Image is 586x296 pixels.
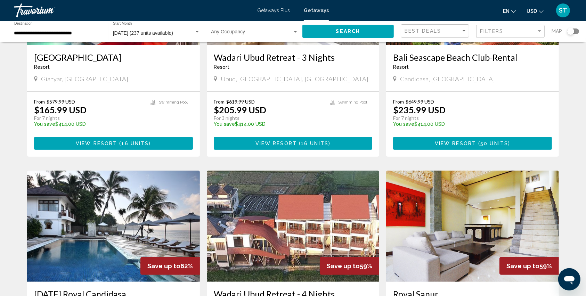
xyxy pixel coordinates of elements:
p: $235.99 USD [393,105,446,115]
button: Search [302,25,394,38]
span: You save [393,121,414,127]
a: [GEOGRAPHIC_DATA] [34,52,193,63]
span: Map [552,26,562,36]
button: Change language [503,6,516,16]
a: Wadari Ubud Retreat - 3 Nights [214,52,373,63]
span: en [503,8,510,14]
span: 50 units [480,141,508,146]
span: Ubud, [GEOGRAPHIC_DATA], [GEOGRAPHIC_DATA] [221,75,368,83]
p: $165.99 USD [34,105,87,115]
span: View Resort [255,141,297,146]
div: 59% [320,257,379,275]
span: View Resort [76,141,117,146]
span: You save [214,121,235,127]
span: 16 units [122,141,149,146]
span: From [34,99,45,105]
p: $414.00 USD [214,121,323,127]
button: User Menu [554,3,572,18]
span: 16 units [301,141,328,146]
iframe: Кнопка запуска окна обмена сообщениями [558,268,580,290]
span: Save up to [506,262,539,270]
div: 62% [140,257,200,275]
img: C386O01X.jpg [386,171,559,282]
a: Getaways [304,8,329,13]
button: Filter [476,24,545,39]
span: Best Deals [405,28,441,34]
p: For 7 nights [34,115,144,121]
p: For 7 nights [393,115,545,121]
p: $414.00 USD [34,121,144,127]
a: Bali Seascape Beach Club-Rental [393,52,552,63]
a: Getaways Plus [257,8,290,13]
span: Search [336,29,360,34]
a: Travorium [14,3,250,17]
span: Candidasa, [GEOGRAPHIC_DATA] [400,75,495,83]
span: Resort [34,64,50,70]
span: You save [34,121,55,127]
span: [DATE] (237 units available) [113,30,173,36]
img: RH46E01L.jpg [207,171,380,282]
span: Resort [214,64,229,70]
span: View Resort [435,141,476,146]
span: USD [527,8,537,14]
span: ST [559,7,567,14]
div: 59% [499,257,559,275]
img: 3968E01L.jpg [27,171,200,282]
button: Change currency [527,6,544,16]
button: View Resort(16 units) [214,137,373,150]
p: $414.00 USD [393,121,545,127]
span: ( ) [117,141,151,146]
span: $579.99 USD [47,99,75,105]
span: Resort [393,64,409,70]
span: Gianyar, [GEOGRAPHIC_DATA] [41,75,128,83]
span: Save up to [147,262,180,270]
button: View Resort(16 units) [34,137,193,150]
span: ( ) [476,141,510,146]
button: View Resort(50 units) [393,137,552,150]
span: Save up to [327,262,360,270]
span: From [393,99,404,105]
p: For 3 nights [214,115,323,121]
p: $205.99 USD [214,105,266,115]
span: Swimming Pool [159,100,188,105]
mat-select: Sort by [405,28,467,34]
span: Swimming Pool [338,100,367,105]
span: From [214,99,225,105]
span: $619.99 USD [226,99,255,105]
span: ( ) [297,141,331,146]
span: $649.99 USD [406,99,434,105]
span: Filters [480,28,504,34]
